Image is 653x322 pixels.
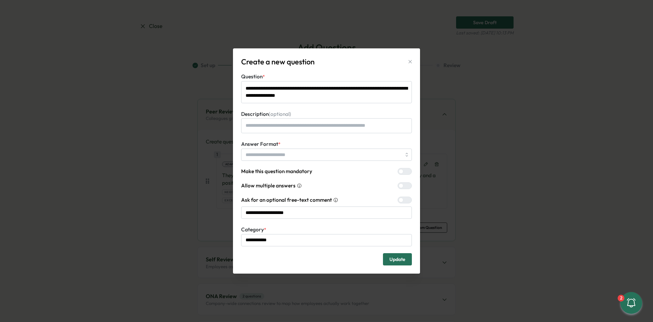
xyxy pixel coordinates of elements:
[618,295,624,302] div: 2
[241,73,263,80] span: Question
[241,57,315,67] p: Create a new question
[383,253,412,265] button: Update
[241,196,332,204] span: Ask for an optional free-text comment
[241,141,278,147] span: Answer Format
[241,182,296,189] span: Allow multiple answers
[241,226,264,233] span: Category
[241,111,291,117] span: Description
[389,254,405,265] span: Update
[241,168,312,175] span: Make this question mandatory
[269,111,291,117] span: (optional)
